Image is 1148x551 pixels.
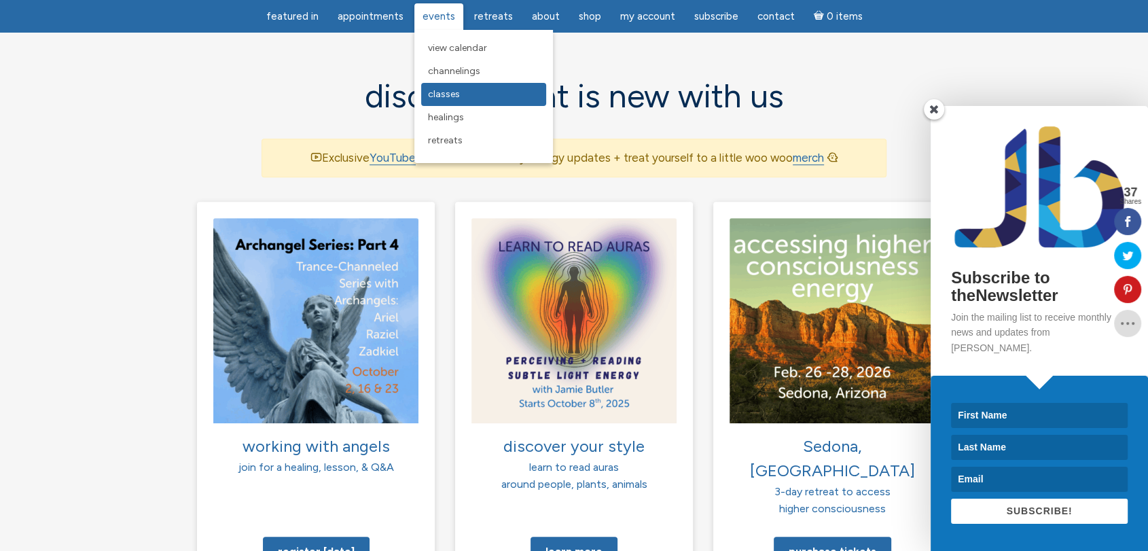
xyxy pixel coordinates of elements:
[421,129,546,152] a: Retreats
[951,467,1128,492] input: Email
[951,435,1128,460] input: Last Name
[806,2,871,30] a: Cart0 items
[262,139,886,177] div: Exclusive content with monthly energy updates + treat yourself to a little woo woo
[779,502,886,515] span: higher consciousness
[338,10,403,22] span: Appointments
[421,106,546,129] a: Healings
[503,436,645,456] span: discover your style
[749,3,803,30] a: Contact
[827,12,863,22] span: 0 items
[1119,198,1141,205] span: Shares
[951,310,1128,355] p: Join the mailing list to receive monthly news and updates from [PERSON_NAME].
[686,3,747,30] a: Subscribe
[532,10,560,22] span: About
[262,78,886,114] h2: discover what is new with us
[757,10,795,22] span: Contact
[238,461,394,474] span: join for a healing, lesson, & Q&A
[793,151,824,165] a: merch
[466,3,521,30] a: Retreats
[258,3,327,30] a: featured in
[329,3,412,30] a: Appointments
[1006,505,1072,516] span: SUBSCRIBE!
[951,269,1128,305] h2: Subscribe to theNewsletter
[814,10,827,22] i: Cart
[774,485,891,498] span: 3-day retreat to access
[428,88,460,100] span: Classes
[423,10,455,22] span: Events
[414,3,463,30] a: Events
[620,10,675,22] span: My Account
[428,42,487,54] span: View Calendar
[694,10,738,22] span: Subscribe
[579,10,601,22] span: Shop
[501,478,647,491] span: around people, plants, animals
[612,3,683,30] a: My Account
[428,65,480,77] span: Channelings
[1119,186,1141,198] span: 37
[421,37,546,60] a: View Calendar
[421,60,546,83] a: Channelings
[474,10,513,22] span: Retreats
[571,3,609,30] a: Shop
[243,436,390,456] span: working with angels
[370,151,416,165] a: YouTube
[951,499,1128,524] button: SUBSCRIBE!
[266,10,319,22] span: featured in
[428,135,463,146] span: Retreats
[421,83,546,106] a: Classes
[524,3,568,30] a: About
[529,461,619,474] span: learn to read auras
[951,403,1128,428] input: First Name
[428,111,464,123] span: Healings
